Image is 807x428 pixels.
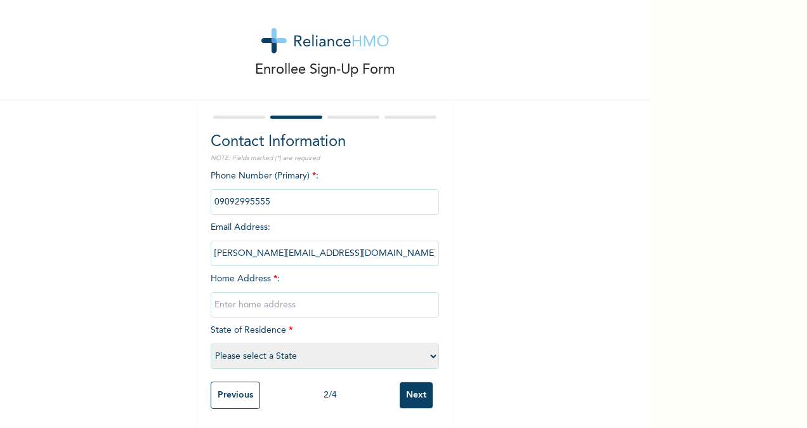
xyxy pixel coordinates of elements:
[211,274,439,309] span: Home Address :
[255,60,395,81] p: Enrollee Sign-Up Form
[211,241,439,266] input: Enter email Address
[211,326,439,361] span: State of Residence
[211,154,439,163] p: NOTE: Fields marked (*) are required
[260,389,400,402] div: 2 / 4
[400,382,433,408] input: Next
[211,171,439,206] span: Phone Number (Primary) :
[211,292,439,318] input: Enter home address
[211,223,439,258] span: Email Address :
[211,131,439,154] h2: Contact Information
[211,382,260,409] input: Previous
[261,28,389,53] img: logo
[211,189,439,215] input: Enter Primary Phone Number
